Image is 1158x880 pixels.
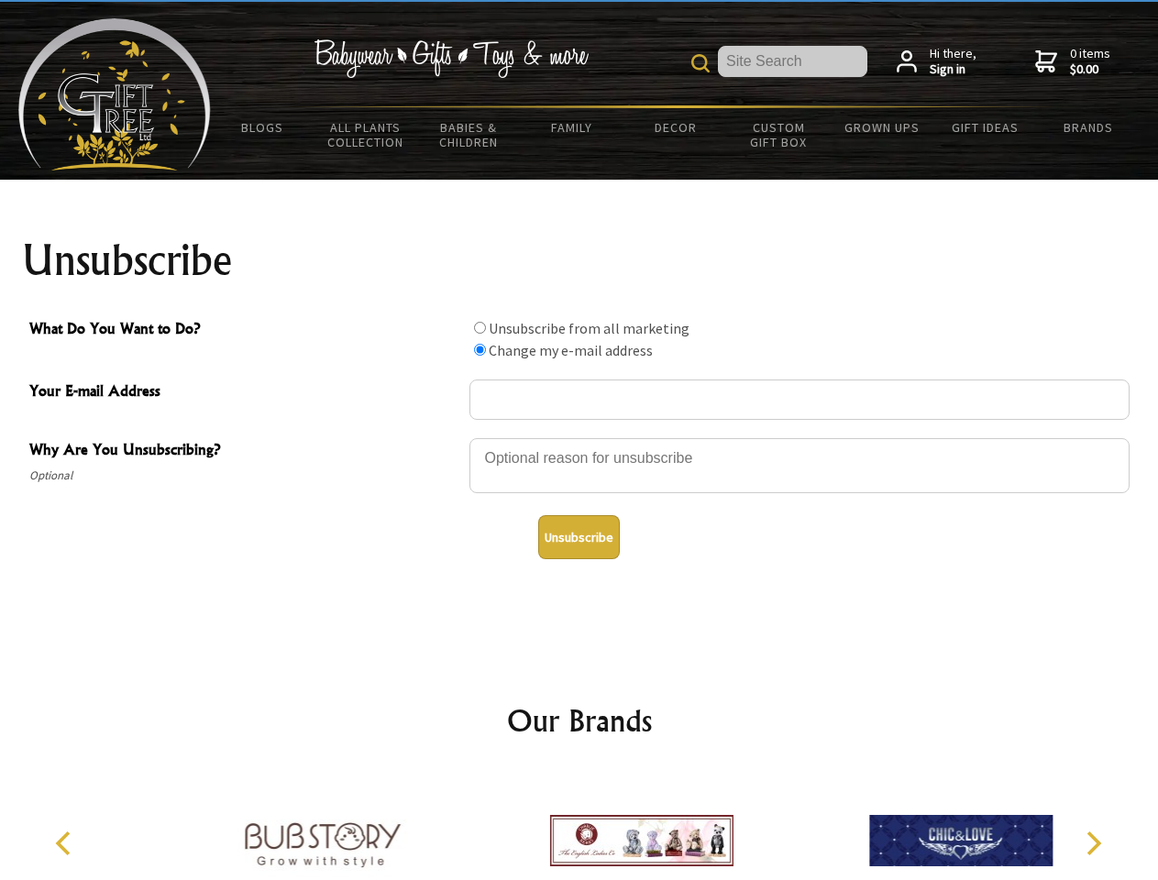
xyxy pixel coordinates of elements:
a: 0 items$0.00 [1035,46,1110,78]
img: Babyware - Gifts - Toys and more... [18,18,211,170]
a: Gift Ideas [933,108,1037,147]
label: Change my e-mail address [489,341,653,359]
span: Optional [29,465,460,487]
img: Babywear - Gifts - Toys & more [314,39,589,78]
button: Previous [46,823,86,863]
a: Babies & Children [417,108,521,161]
a: BLOGS [211,108,314,147]
img: product search [691,54,710,72]
a: Hi there,Sign in [897,46,976,78]
strong: Sign in [930,61,976,78]
a: Grown Ups [830,108,933,147]
input: What Do You Want to Do? [474,344,486,356]
strong: $0.00 [1070,61,1110,78]
a: Custom Gift Box [727,108,831,161]
a: Family [521,108,624,147]
h2: Our Brands [37,698,1122,742]
span: What Do You Want to Do? [29,317,460,344]
span: Your E-mail Address [29,379,460,406]
span: Why Are You Unsubscribing? [29,438,460,465]
input: What Do You Want to Do? [474,322,486,334]
textarea: Why Are You Unsubscribing? [469,438,1130,493]
button: Next [1073,823,1113,863]
a: All Plants Collection [314,108,418,161]
button: Unsubscribe [538,515,620,559]
input: Your E-mail Address [469,379,1130,420]
h1: Unsubscribe [22,238,1137,282]
a: Decor [623,108,727,147]
a: Brands [1037,108,1141,147]
span: 0 items [1070,45,1110,78]
span: Hi there, [930,46,976,78]
input: Site Search [718,46,867,77]
label: Unsubscribe from all marketing [489,319,689,337]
